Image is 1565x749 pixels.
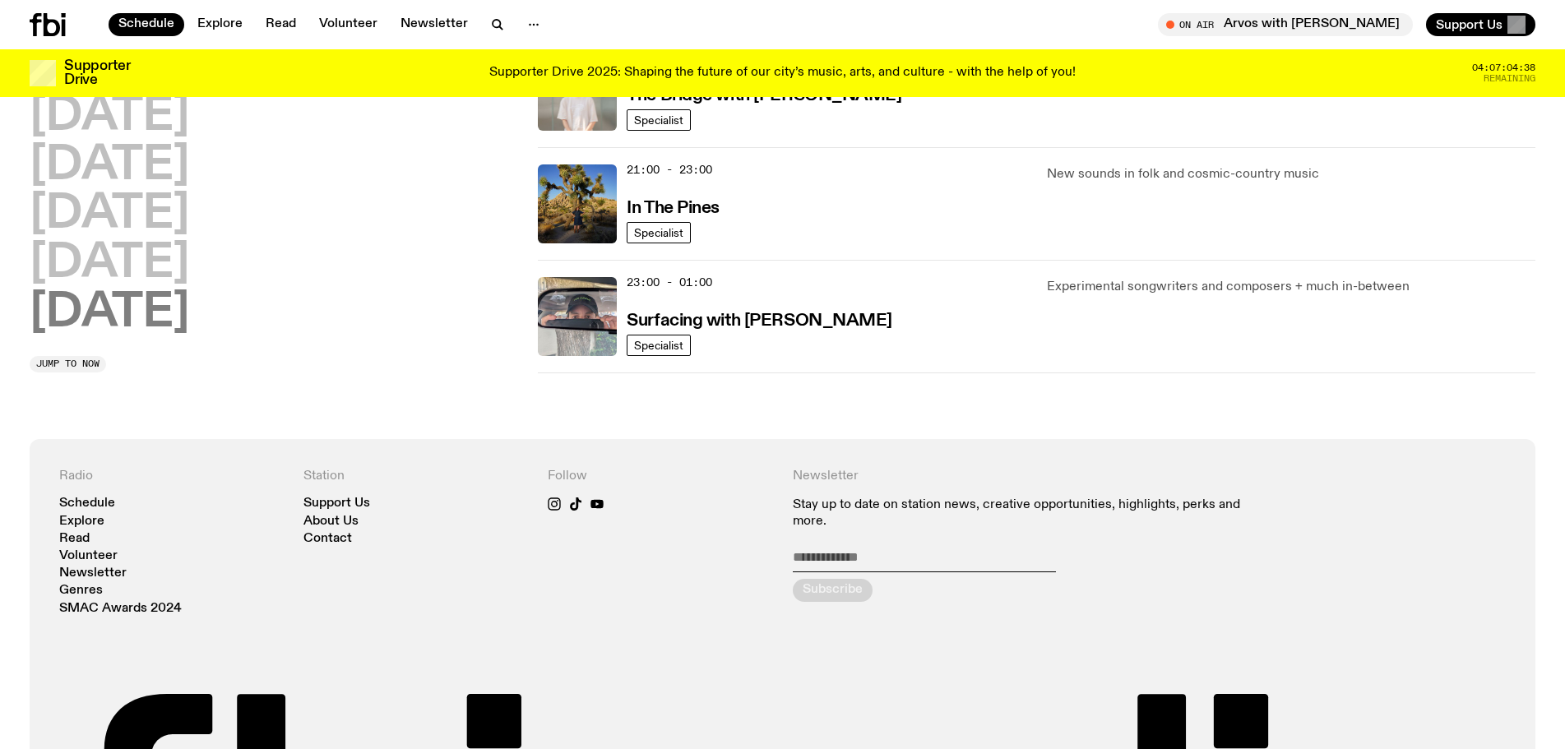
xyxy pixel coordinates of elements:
img: Johanna stands in the middle distance amongst a desert scene with large cacti and trees. She is w... [538,164,617,243]
span: Specialist [634,226,683,238]
button: On AirArvos with [PERSON_NAME] [1158,13,1413,36]
span: 21:00 - 23:00 [627,162,712,178]
h3: In The Pines [627,200,720,217]
button: [DATE] [30,290,189,336]
a: Surfacing with [PERSON_NAME] [627,309,892,330]
h4: Radio [59,469,284,484]
h4: Newsletter [793,469,1262,484]
a: Schedule [59,497,115,510]
button: [DATE] [30,192,189,238]
span: 04:07:04:38 [1472,63,1535,72]
a: Genres [59,585,103,597]
a: In The Pines [627,196,720,217]
h3: Surfacing with [PERSON_NAME] [627,312,892,330]
span: Support Us [1436,17,1502,32]
a: Support Us [303,497,370,510]
button: Subscribe [793,579,873,602]
p: Stay up to date on station news, creative opportunities, highlights, perks and more. [793,497,1262,529]
a: Read [256,13,306,36]
span: Specialist [634,339,683,351]
button: [DATE] [30,241,189,287]
p: Experimental songwriters and composers + much in-between [1047,277,1535,297]
button: Support Us [1426,13,1535,36]
h4: Follow [548,469,772,484]
a: Explore [59,516,104,528]
a: Newsletter [59,567,127,580]
button: [DATE] [30,94,189,140]
span: 23:00 - 01:00 [627,275,712,290]
a: Newsletter [391,13,478,36]
a: Contact [303,533,352,545]
button: Jump to now [30,356,106,372]
a: Specialist [627,335,691,356]
a: Specialist [627,222,691,243]
a: SMAC Awards 2024 [59,603,182,615]
a: About Us [303,516,359,528]
span: Remaining [1484,74,1535,83]
a: Volunteer [309,13,387,36]
span: Specialist [634,113,683,126]
h3: Supporter Drive [64,59,130,87]
a: Explore [188,13,252,36]
a: Schedule [109,13,184,36]
a: Read [59,533,90,545]
button: [DATE] [30,143,189,189]
span: Jump to now [36,359,100,368]
a: Specialist [627,109,691,131]
p: Supporter Drive 2025: Shaping the future of our city’s music, arts, and culture - with the help o... [489,66,1076,81]
a: Volunteer [59,550,118,562]
h4: Station [303,469,528,484]
p: New sounds in folk and cosmic-country music [1047,164,1535,184]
